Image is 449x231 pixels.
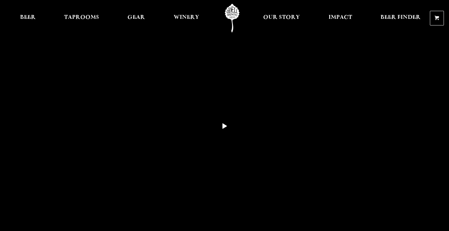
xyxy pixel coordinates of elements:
[64,15,99,20] span: Taprooms
[60,4,103,32] a: Taprooms
[329,15,352,20] span: Impact
[220,4,244,32] a: Odell Home
[16,4,40,32] a: Beer
[127,15,145,20] span: Gear
[263,15,300,20] span: Our Story
[20,15,36,20] span: Beer
[174,15,199,20] span: Winery
[170,4,203,32] a: Winery
[123,4,149,32] a: Gear
[324,4,356,32] a: Impact
[259,4,304,32] a: Our Story
[376,4,425,32] a: Beer Finder
[380,15,421,20] span: Beer Finder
